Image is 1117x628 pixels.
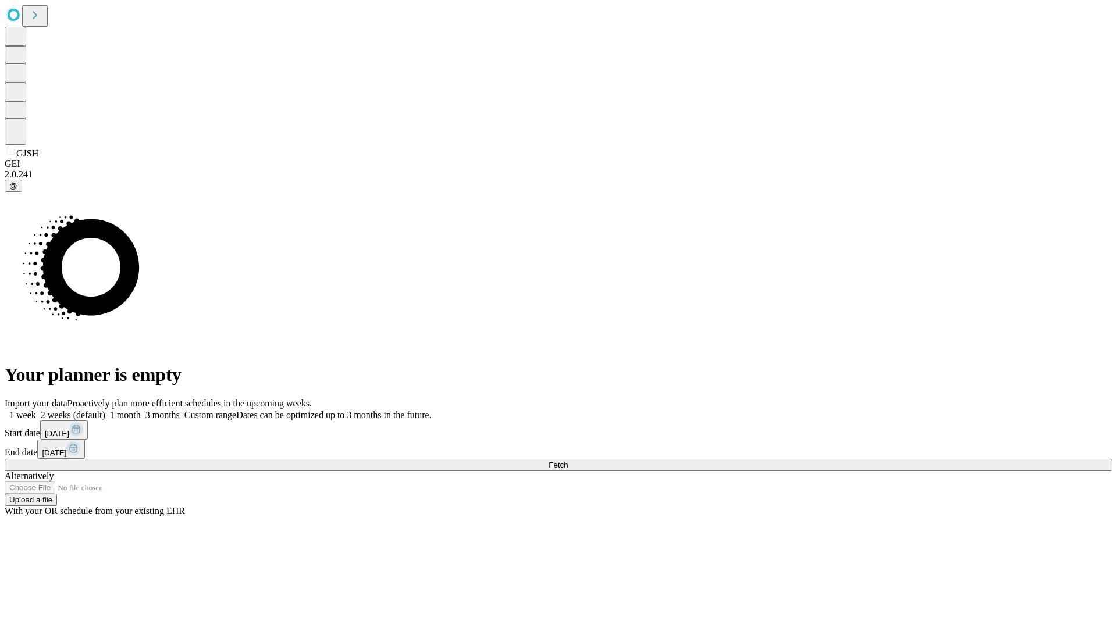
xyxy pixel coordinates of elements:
span: Import your data [5,398,67,408]
button: Upload a file [5,494,57,506]
span: [DATE] [42,448,66,457]
div: Start date [5,420,1112,440]
span: 2 weeks (default) [41,410,105,420]
div: End date [5,440,1112,459]
span: Alternatively [5,471,54,481]
span: @ [9,181,17,190]
span: Custom range [184,410,236,420]
span: Proactively plan more efficient schedules in the upcoming weeks. [67,398,312,408]
span: With your OR schedule from your existing EHR [5,506,185,516]
span: 1 week [9,410,36,420]
span: 3 months [145,410,180,420]
span: GJSH [16,148,38,158]
button: [DATE] [40,420,88,440]
div: 2.0.241 [5,169,1112,180]
span: [DATE] [45,429,69,438]
button: [DATE] [37,440,85,459]
h1: Your planner is empty [5,364,1112,386]
button: Fetch [5,459,1112,471]
button: @ [5,180,22,192]
div: GEI [5,159,1112,169]
span: Dates can be optimized up to 3 months in the future. [236,410,431,420]
span: Fetch [549,461,568,469]
span: 1 month [110,410,141,420]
